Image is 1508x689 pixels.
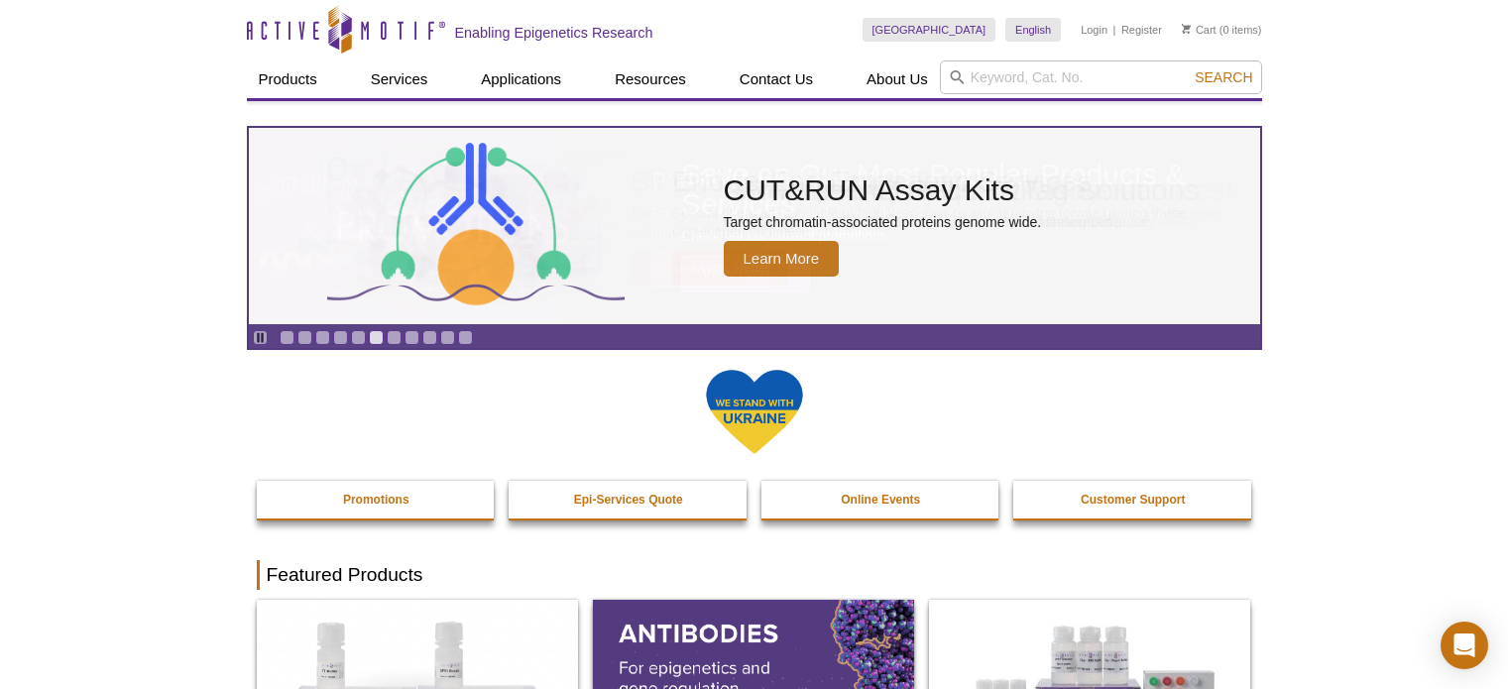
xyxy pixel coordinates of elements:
strong: Customer Support [1081,493,1185,507]
a: Online Events [761,481,1001,518]
button: Search [1189,68,1258,86]
p: Target chromatin-associated proteins genome wide. [724,213,1042,231]
li: | [1113,18,1116,42]
a: Login [1081,23,1107,37]
h2: CUT&RUN Assay Kits [724,175,1042,205]
a: Contact Us [728,60,825,98]
span: Search [1195,69,1252,85]
a: About Us [855,60,940,98]
a: Go to slide 10 [440,330,455,345]
span: Learn More [724,241,840,277]
a: Register [1121,23,1162,37]
a: Epi-Services Quote [509,481,749,518]
a: Services [359,60,440,98]
li: (0 items) [1182,18,1262,42]
a: Customer Support [1013,481,1253,518]
h2: Featured Products [257,560,1252,590]
a: Applications [469,60,573,98]
article: CUT&RUN Assay Kits [249,128,1260,324]
a: Go to slide 7 [387,330,402,345]
a: [GEOGRAPHIC_DATA] [863,18,996,42]
a: CUT&RUN Assay Kits CUT&RUN Assay Kits Target chromatin-associated proteins genome wide. Learn More [249,128,1260,324]
a: Go to slide 5 [351,330,366,345]
a: Go to slide 11 [458,330,473,345]
a: Toggle autoplay [253,330,268,345]
strong: Online Events [841,493,920,507]
a: Resources [603,60,698,98]
img: Your Cart [1182,24,1191,34]
strong: Epi-Services Quote [574,493,683,507]
a: Go to slide 2 [297,330,312,345]
a: Go to slide 3 [315,330,330,345]
strong: Promotions [343,493,409,507]
a: Go to slide 8 [405,330,419,345]
img: We Stand With Ukraine [705,368,804,456]
a: Cart [1182,23,1217,37]
h2: Enabling Epigenetics Research [455,24,653,42]
a: Go to slide 1 [280,330,294,345]
img: CUT&RUN Assay Kits [327,136,625,317]
input: Keyword, Cat. No. [940,60,1262,94]
a: Products [247,60,329,98]
a: Go to slide 4 [333,330,348,345]
a: English [1005,18,1061,42]
div: Open Intercom Messenger [1441,622,1488,669]
a: Go to slide 6 [369,330,384,345]
a: Promotions [257,481,497,518]
a: Go to slide 9 [422,330,437,345]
